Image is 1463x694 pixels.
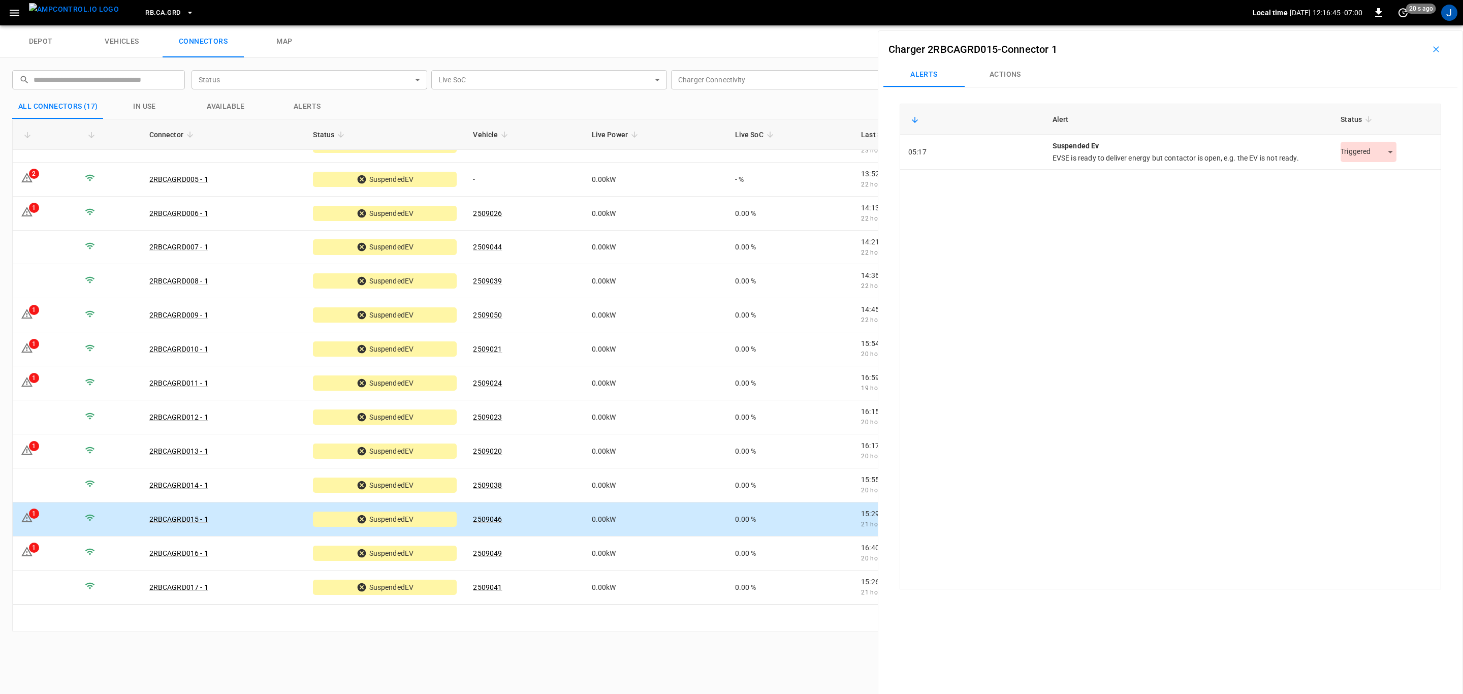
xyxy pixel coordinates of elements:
[888,43,998,55] a: Charger 2RBCAGRD015
[592,129,642,141] span: Live Power
[1395,5,1411,21] button: set refresh interval
[149,379,208,387] a: 2RBCAGRD011 - 1
[313,206,457,221] div: SuspendedEV
[313,409,457,425] div: SuspendedEV
[29,441,39,451] div: 1
[29,509,39,519] div: 1
[244,25,325,58] a: map
[1001,43,1057,55] a: Connector 1
[473,447,502,455] a: 2509020
[1044,135,1332,170] td: EVSE is ready to deliver energy but contactor is open, e.g. the EV is not ready.
[29,305,39,315] div: 1
[861,509,1039,519] p: 15:29
[727,366,853,400] td: 0.00 %
[104,94,185,119] button: in use
[29,373,39,383] div: 1
[313,580,457,595] div: SuspendedEV
[473,311,502,319] a: 2509050
[1441,5,1457,21] div: profile-icon
[141,3,198,23] button: RB.CA.GRD
[861,419,900,426] span: 20 hours ago
[29,169,39,179] div: 2
[81,25,163,58] a: vehicles
[861,282,900,290] span: 22 hours ago
[149,243,208,251] a: 2RBCAGRD007 - 1
[149,277,208,285] a: 2RBCAGRD008 - 1
[861,589,900,596] span: 21 hours ago
[727,400,853,434] td: 0.00 %
[145,7,180,19] span: RB.CA.GRD
[473,345,502,353] a: 2509021
[584,400,727,434] td: 0.00 kW
[861,577,1039,587] p: 15:26
[473,277,502,285] a: 2509039
[883,62,1457,87] div: Connectors submenus tabs
[861,203,1039,213] p: 14:13
[473,583,502,591] a: 2509041
[473,481,502,489] a: 2509038
[149,447,208,455] a: 2RBCAGRD013 - 1
[584,264,727,298] td: 0.00 kW
[267,94,348,119] button: Alerts
[861,237,1039,247] p: 14:21
[584,571,727,605] td: 0.00 kW
[861,304,1039,314] p: 14:45
[12,94,104,119] button: All Connectors (17)
[584,366,727,400] td: 0.00 kW
[313,239,457,255] div: SuspendedEV
[149,175,208,183] a: 2RBCAGRD005 - 1
[584,163,727,197] td: 0.00 kW
[313,512,457,527] div: SuspendedEV
[861,147,900,154] span: 23 hours ago
[1253,8,1288,18] p: Local time
[465,163,583,197] td: -
[584,537,727,571] td: 0.00 kW
[473,129,511,141] span: Vehicle
[313,129,347,141] span: Status
[727,197,853,231] td: 0.00 %
[149,413,208,421] a: 2RBCAGRD012 - 1
[1053,141,1324,151] div: suspended ev
[727,468,853,502] td: 0.00 %
[861,169,1039,179] p: 13:52
[29,543,39,553] div: 1
[313,341,457,357] div: SuspendedEV
[861,385,900,392] span: 19 hours ago
[727,434,853,468] td: 0.00 %
[861,406,1039,417] p: 16:15
[1341,144,1396,160] div: Triggered
[861,181,900,188] span: 22 hours ago
[473,379,502,387] a: 2509024
[861,351,900,358] span: 20 hours ago
[29,3,119,16] img: ampcontrol.io logo
[727,502,853,537] td: 0.00 %
[965,62,1046,87] button: Actions
[861,440,1039,451] p: 16:17
[473,515,502,523] a: 2509046
[1290,8,1362,18] p: [DATE] 12:16:45 -07:00
[149,549,208,557] a: 2RBCAGRD016 - 1
[584,434,727,468] td: 0.00 kW
[149,311,208,319] a: 2RBCAGRD009 - 1
[861,338,1039,349] p: 15:54
[861,521,900,528] span: 21 hours ago
[149,515,208,523] a: 2RBCAGRD015 - 1
[861,215,900,222] span: 22 hours ago
[861,249,900,256] span: 22 hours ago
[584,502,727,537] td: 0.00 kW
[735,129,777,141] span: Live SoC
[1406,4,1436,14] span: 20 s ago
[313,478,457,493] div: SuspendedEV
[861,555,900,562] span: 20 hours ago
[149,345,208,353] a: 2RBCAGRD010 - 1
[861,453,900,460] span: 20 hours ago
[727,264,853,298] td: 0.00 %
[883,62,965,87] button: Alerts
[313,546,457,561] div: SuspendedEV
[1341,113,1375,125] span: Status
[149,129,197,141] span: Connector
[727,332,853,366] td: 0.00 %
[727,298,853,332] td: 0.00 %
[149,209,208,217] a: 2RBCAGRD006 - 1
[861,372,1039,383] p: 16:59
